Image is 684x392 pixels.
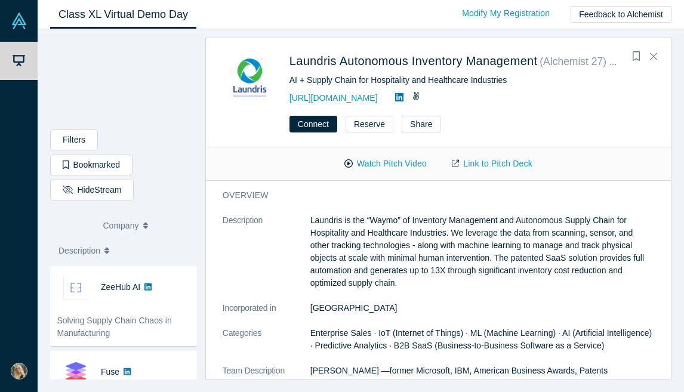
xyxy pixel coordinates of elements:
dt: Incorporated in [223,302,310,327]
dd: [GEOGRAPHIC_DATA] [310,302,654,314]
p: Laundris is the “Waymo” of Inventory Management and Autonomous Supply Chain for Hospitality and H... [310,214,654,289]
img: Amira Khatib's Account [11,363,27,379]
img: Fuse's Logo [63,360,88,385]
span: Description [58,238,100,263]
a: ZeeHub AI [101,282,140,292]
span: Enterprise Sales · IoT (Internet of Things) · ML (Machine Learning) · AI (Artificial Intelligence... [310,328,652,350]
a: Laundris Autonomous Inventory Management [289,54,538,67]
div: AI + Supply Chain for Hospitality and Healthcare Industries [289,74,654,87]
span: Alumni [609,58,633,66]
button: Feedback to Alchemist [571,6,671,23]
button: HideStream [50,180,134,200]
a: Modify My Registration [449,3,562,24]
a: [URL][DOMAIN_NAME] [289,93,378,103]
button: Watch Pitch Video [332,153,439,174]
img: Laundris Autonomous Inventory Management's Logo [223,51,277,106]
button: Bookmarked [50,155,133,175]
button: Connect [289,116,337,132]
button: Share [402,116,440,132]
button: Bookmark [628,48,645,65]
a: Class XL Virtual Demo Day [50,1,196,29]
button: Filters [50,129,98,150]
a: Link to Pitch Deck [439,153,545,174]
button: Company [103,213,180,238]
dt: Description [223,214,310,302]
dt: Categories [223,327,310,365]
span: Company [103,213,139,238]
button: Description [58,238,189,263]
button: Reserve [346,116,393,132]
button: Close [645,47,663,66]
small: ( Alchemist 27 ) [540,55,606,67]
a: Fuse [101,367,119,376]
img: ZeeHub AI's Logo [63,275,88,300]
iframe: Alchemist Class XL Demo Day: Vault [51,39,196,121]
img: Alchemist Vault Logo [11,13,27,29]
span: Solving Supply Chain Chaos in Manufacturing [57,316,172,338]
h3: overview [223,189,637,202]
